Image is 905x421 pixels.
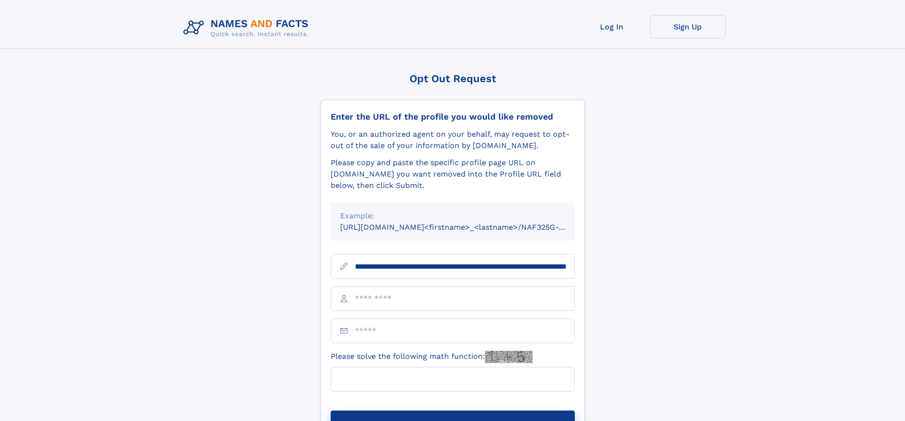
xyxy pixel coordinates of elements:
[340,210,565,222] div: Example:
[321,73,585,84] div: Opt Out Request
[180,15,316,41] img: Logo Names and Facts
[650,15,726,38] a: Sign Up
[331,112,575,122] div: Enter the URL of the profile you would like removed
[574,15,650,38] a: Log In
[331,351,533,363] label: Please solve the following math function:
[340,223,593,232] small: [URL][DOMAIN_NAME]<firstname>_<lastname>/NAF325G-xxxxxxxx
[331,157,575,191] div: Please copy and paste the specific profile page URL on [DOMAIN_NAME] you want removed into the Pr...
[331,129,575,151] div: You, or an authorized agent on your behalf, may request to opt-out of the sale of your informatio...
